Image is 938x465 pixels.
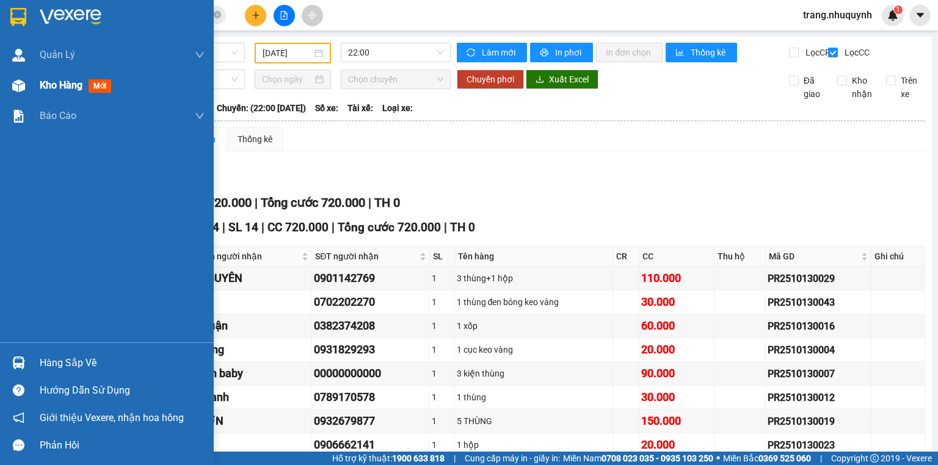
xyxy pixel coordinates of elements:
span: file-add [280,11,288,20]
div: thuận [199,317,310,334]
img: logo-vxr [10,8,26,26]
span: Chọn chuyến [348,70,444,88]
img: warehouse-icon [12,79,25,92]
span: sync [467,48,477,58]
span: Tên người nhận [200,250,300,263]
div: 1 [432,319,452,333]
button: plus [245,5,266,26]
div: hằng [199,341,310,358]
span: | [820,452,822,465]
span: Tài xế: [347,101,373,115]
div: 1 [432,438,452,452]
div: 1 [432,272,452,285]
span: Làm mới [482,46,517,59]
td: ken baby [197,362,313,386]
th: Tên hàng [455,247,614,267]
td: 0901142769 [312,267,430,290]
td: PR2510130004 [766,338,872,362]
span: | [368,195,371,210]
span: Cung cấp máy in - giấy in: [465,452,560,465]
span: bar-chart [675,48,686,58]
span: SĐT người nhận [315,250,417,263]
span: question-circle [13,384,24,396]
td: 0382374208 [312,314,430,338]
span: Lọc CC [840,46,871,59]
button: bar-chartThống kê [666,43,737,62]
th: CR [613,247,639,267]
td: 0702202270 [312,290,430,314]
td: PR2510130007 [766,362,872,386]
td: trí [197,290,313,314]
span: Số xe: [315,101,338,115]
span: trang.nhuquynh [793,7,882,23]
td: 0789170578 [312,386,430,409]
span: close-circle [214,10,221,21]
span: Kho hàng [40,79,82,91]
th: SL [430,247,454,267]
strong: 0369 525 060 [758,453,811,463]
td: PR2510130019 [766,409,872,433]
span: download [536,75,544,85]
span: down [195,50,205,60]
div: 20.000 [641,341,712,358]
span: Đã giao [799,74,829,101]
div: SƠN [199,413,310,430]
div: 0932679877 [314,413,427,430]
span: TH 0 [450,220,475,234]
button: syncLàm mới [457,43,527,62]
div: 60.000 [641,317,712,334]
span: notification [13,412,24,424]
div: PR2510130004 [768,342,870,358]
span: Trên xe [896,74,926,101]
span: Lọc CR [801,46,832,59]
span: mới [89,79,111,93]
span: Miền Bắc [723,452,811,465]
td: 0906662141 [312,433,430,457]
span: Đơn 14 [180,220,219,234]
div: PR2510130023 [768,438,870,453]
span: down [195,111,205,121]
div: PR2510130007 [768,366,870,381]
div: 0931829293 [314,341,427,358]
div: 1 cục keo vàng [457,343,611,356]
div: 1 [432,295,452,309]
span: Kho nhận [847,74,877,101]
td: PR2510130029 [766,267,872,290]
div: 0702202270 [314,294,427,311]
td: PR2510130023 [766,433,872,457]
div: 1 [432,343,452,356]
div: 3 thùng+1 hộp [457,272,611,285]
span: | [222,220,225,234]
div: 0382374208 [314,317,427,334]
span: caret-down [915,10,926,21]
div: NGUYÊN [199,270,310,287]
span: Xuất Excel [549,73,589,86]
span: 22:00 [348,43,444,62]
span: CC 720.000 [267,220,329,234]
th: CC [639,247,714,267]
span: Tổng cước 720.000 [338,220,441,234]
td: SƠN [197,409,313,433]
button: file-add [274,5,295,26]
span: SL 14 [228,220,258,234]
span: | [261,220,264,234]
button: Chuyển phơi [457,70,524,89]
span: | [255,195,258,210]
button: downloadXuất Excel [526,70,598,89]
td: 0931829293 [312,338,430,362]
td: tý [197,433,313,457]
th: Thu hộ [714,247,765,267]
div: 20.000 [641,436,712,453]
div: 3 kiện thùng [457,367,611,380]
div: Phản hồi [40,436,205,455]
div: 0901142769 [314,270,427,287]
div: 0789170578 [314,389,427,406]
span: Báo cáo [40,108,76,123]
strong: 0708 023 035 - 0935 103 250 [602,453,713,463]
div: Thống kê [238,132,272,146]
td: thuận [197,314,313,338]
div: 30.000 [641,294,712,311]
td: khanh [197,386,313,409]
button: printerIn phơi [530,43,593,62]
input: Chọn ngày [262,73,312,86]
